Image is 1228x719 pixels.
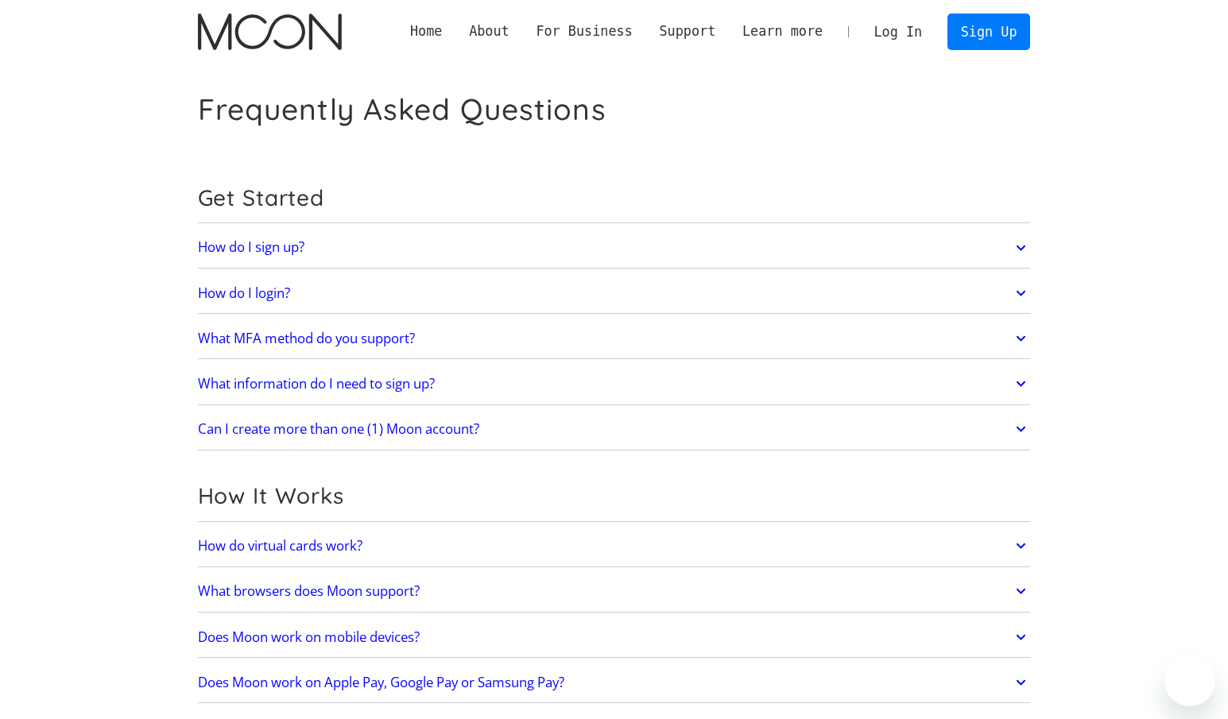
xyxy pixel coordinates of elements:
h2: What MFA method do you support? [198,331,415,346]
a: How do I sign up? [198,231,1031,265]
div: Support [659,21,715,41]
h2: Does Moon work on mobile devices? [198,629,420,645]
iframe: Кнопка запуска окна обмена сообщениями [1164,655,1215,706]
h2: Does Moon work on Apple Pay, Google Pay or Samsung Pay? [198,675,564,690]
h2: What browsers does Moon support? [198,583,420,599]
a: Does Moon work on mobile devices? [198,620,1031,654]
h2: How do I login? [198,285,290,301]
a: home [198,14,342,50]
a: What information do I need to sign up? [198,367,1031,400]
h2: What information do I need to sign up? [198,376,435,392]
a: How do I login? [198,276,1031,310]
h2: How do virtual cards work? [198,538,362,554]
div: Learn more [729,21,836,41]
a: What MFA method do you support? [198,322,1031,355]
div: For Business [536,21,632,41]
a: Log In [861,14,936,49]
h2: Get Started [198,184,1031,211]
a: Home [397,21,455,41]
h2: How do I sign up? [198,239,304,255]
div: About [455,21,522,41]
a: Can I create more than one (1) Moon account? [198,412,1031,446]
div: Support [646,21,729,41]
div: About [469,21,509,41]
a: How do virtual cards work? [198,529,1031,562]
h1: Frequently Asked Questions [198,91,606,127]
a: Does Moon work on Apple Pay, Google Pay or Samsung Pay? [198,666,1031,699]
a: Sign Up [947,14,1030,49]
a: What browsers does Moon support? [198,574,1031,608]
div: Learn more [742,21,823,41]
img: Moon Logo [198,14,342,50]
div: For Business [523,21,646,41]
h2: How It Works [198,482,1031,509]
h2: Can I create more than one (1) Moon account? [198,421,479,437]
